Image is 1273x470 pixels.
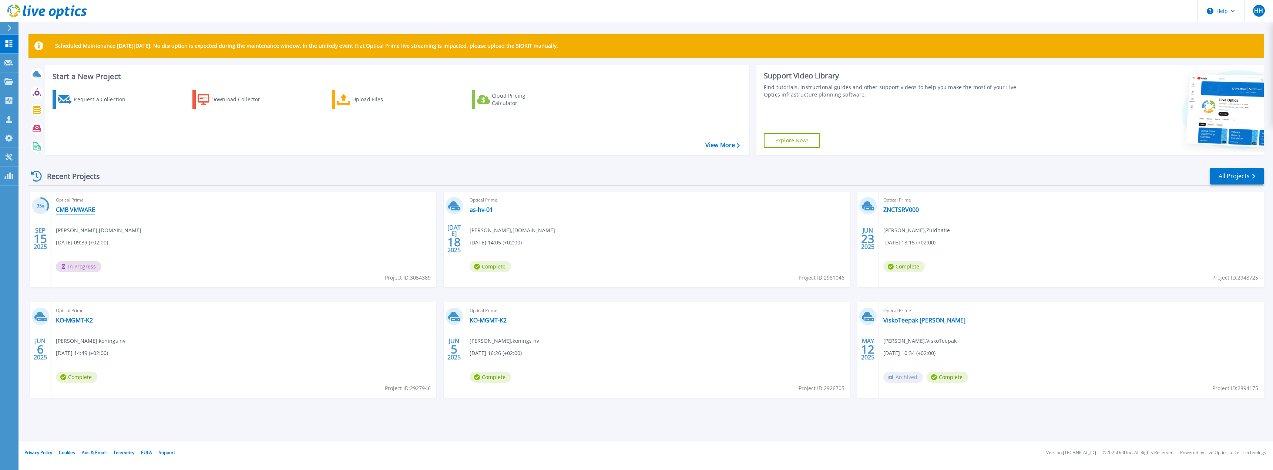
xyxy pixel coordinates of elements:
[56,239,108,247] span: [DATE] 09:39 (+02:00)
[861,225,875,252] div: JUN 2025
[74,92,133,107] div: Request a Collection
[59,449,75,456] a: Cookies
[861,336,875,363] div: MAY 2025
[470,372,511,383] span: Complete
[211,92,271,107] div: Download Collector
[470,206,493,213] a: as-hv-01
[1212,384,1258,392] span: Project ID: 2894175
[470,307,846,315] span: Optical Prime
[927,372,968,383] span: Complete
[385,274,431,282] span: Project ID: 3054389
[470,337,539,345] span: [PERSON_NAME] , konings nv
[883,226,950,234] span: [PERSON_NAME] , Zuidnatie
[861,236,874,242] span: 23
[332,90,414,109] a: Upload Files
[799,274,844,282] span: Project ID: 2981046
[447,336,461,363] div: JUN 2025
[42,204,44,208] span: %
[1103,450,1173,455] li: © 2025 Dell Inc. All Rights Reserved
[56,261,101,272] span: In Progress
[56,349,108,357] span: [DATE] 14:49 (+02:00)
[56,206,95,213] a: CMB VMWARE
[113,449,134,456] a: Telemetry
[472,90,554,109] a: Cloud Pricing Calculator
[56,226,141,234] span: [PERSON_NAME] , [DOMAIN_NAME]
[764,84,1029,98] div: Find tutorials, instructional guides and other support videos to help you make the most of your L...
[883,261,925,272] span: Complete
[56,317,93,324] a: KO-MGMT-K2
[883,372,923,383] span: Archived
[883,239,936,247] span: [DATE] 13:15 (+02:00)
[141,449,152,456] a: EULA
[883,337,957,345] span: [PERSON_NAME] , ViskoTeepak
[55,43,558,49] p: Scheduled Maintenance [DATE][DATE]: No disruption is expected during the maintenance window. In t...
[470,196,846,204] span: Optical Prime
[447,225,461,252] div: [DATE] 2025
[470,317,507,324] a: KO-MGMT-K2
[883,317,965,324] a: ViskoTeepak [PERSON_NAME]
[53,72,739,81] h3: Start a New Project
[764,133,820,148] a: Explore Now!
[56,307,432,315] span: Optical Prime
[28,167,110,185] div: Recent Projects
[385,384,431,392] span: Project ID: 2927946
[492,92,551,107] div: Cloud Pricing Calculator
[56,337,125,345] span: [PERSON_NAME] , konings nv
[192,90,275,109] a: Download Collector
[470,261,511,272] span: Complete
[883,206,919,213] a: ZNCTSRV000
[1046,450,1096,455] li: Version: [TECHNICAL_ID]
[470,349,522,357] span: [DATE] 16:26 (+02:00)
[764,71,1029,81] div: Support Video Library
[33,336,47,363] div: JUN 2025
[37,346,44,352] span: 6
[53,90,135,109] a: Request a Collection
[1210,168,1264,185] a: All Projects
[56,196,432,204] span: Optical Prime
[1212,274,1258,282] span: Project ID: 2948725
[470,226,555,234] span: [PERSON_NAME] , [DOMAIN_NAME]
[34,236,47,242] span: 15
[352,92,412,107] div: Upload Files
[451,346,457,352] span: 5
[799,384,844,392] span: Project ID: 2926705
[883,196,1259,204] span: Optical Prime
[32,202,49,210] h3: 35
[82,449,107,456] a: Ads & Email
[447,239,461,245] span: 18
[883,349,936,357] span: [DATE] 10:34 (+02:00)
[159,449,175,456] a: Support
[470,239,522,247] span: [DATE] 14:05 (+02:00)
[56,372,97,383] span: Complete
[24,449,52,456] a: Privacy Policy
[705,142,740,149] a: View More
[1180,450,1266,455] li: Powered by Live Optics, a Dell Technology
[861,346,874,352] span: 12
[33,225,47,252] div: SEP 2025
[883,307,1259,315] span: Optical Prime
[1254,8,1263,14] span: HH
